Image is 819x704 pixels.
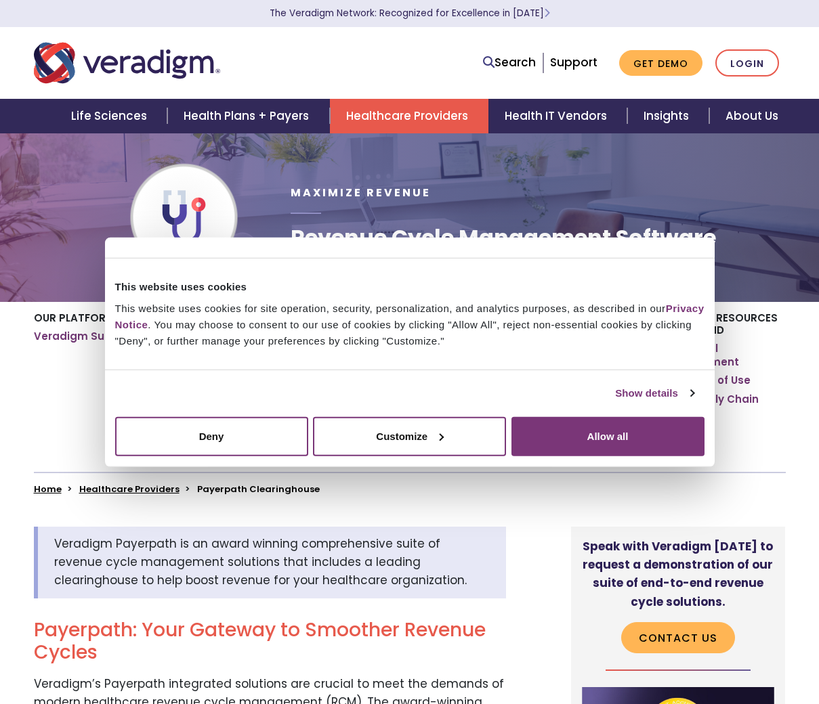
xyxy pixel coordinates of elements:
[715,49,779,77] a: Login
[115,279,705,295] div: This website uses cookies
[291,185,431,200] span: Maximize Revenue
[665,342,785,368] a: ERP Fiscal Management
[330,99,488,133] a: Healthcare Providers
[34,330,119,343] a: Veradigm Suite
[34,619,506,664] h2: Payerpath: Your Gateway to Smoother Revenue Cycles
[270,7,550,20] a: The Veradigm Network: Recognized for Excellence in [DATE]Learn More
[483,53,536,72] a: Search
[583,538,773,610] strong: Speak with Veradigm [DATE] to request a demonstration of our suite of end-to-end revenue cycle so...
[291,225,716,250] h1: Revenue Cycle Management Software
[627,99,709,133] a: Insights
[115,302,705,330] a: Privacy Notice
[550,54,597,70] a: Support
[615,385,694,401] a: Show details
[34,41,220,85] img: Veradigm logo
[54,535,467,588] span: Veradigm Payerpath is an award winning comprehensive suite of revenue cycle management solutions ...
[709,99,795,133] a: About Us
[488,99,627,133] a: Health IT Vendors
[34,483,62,496] a: Home
[167,99,329,133] a: Health Plans + Payers
[544,7,550,20] span: Learn More
[79,483,180,496] a: Healthcare Providers
[115,300,705,349] div: This website uses cookies for site operation, security, personalization, and analytics purposes, ...
[55,99,167,133] a: Life Sciences
[313,416,506,456] button: Customize
[619,50,702,76] a: Get Demo
[511,416,705,456] button: Allow all
[115,416,308,456] button: Deny
[621,622,735,653] a: Contact Us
